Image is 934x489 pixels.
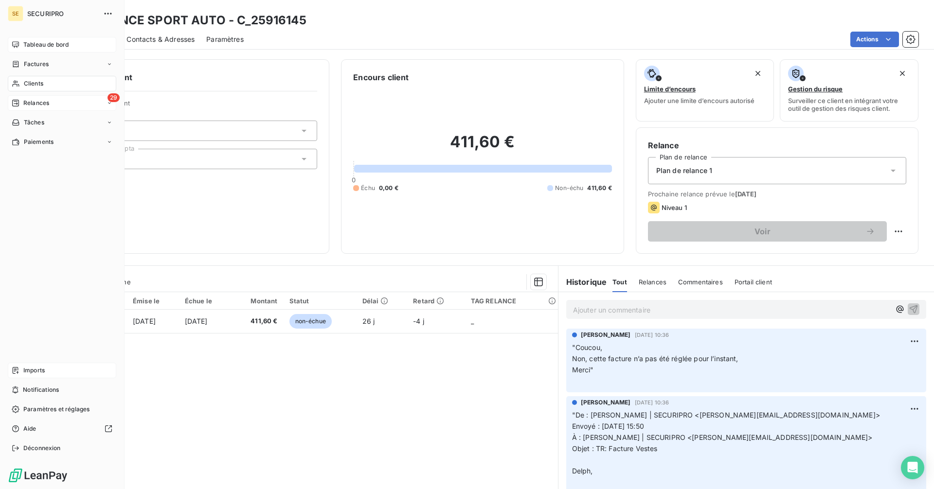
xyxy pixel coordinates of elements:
span: Portail client [735,278,772,286]
div: Émise le [133,297,173,305]
h6: Historique [558,276,607,288]
img: Logo LeanPay [8,468,68,483]
span: Prochaine relance prévue le [648,190,906,198]
span: Delph, [572,467,593,475]
span: Gestion du risque [788,85,843,93]
span: Ajouter une limite d’encours autorisé [644,97,754,105]
button: Voir [648,221,887,242]
span: Envoyé : [DATE] 15:50 [572,422,644,430]
span: 411,60 € [237,316,278,326]
span: Non, cette facture n’a pas été réglée pour l’instant, [572,354,738,363]
span: _ [471,317,474,325]
span: Tout [612,278,627,286]
span: [DATE] 10:36 [635,332,669,338]
span: 0,00 € [379,184,398,192]
span: 29 [108,93,120,102]
span: Déconnexion [23,444,61,453]
span: Plan de relance 1 [656,166,713,175]
span: Échu [361,184,375,192]
div: Statut [289,297,351,305]
span: Merci" [572,366,594,374]
span: Imports [23,366,45,375]
button: Limite d’encoursAjouter une limite d’encours autorisé [636,59,774,122]
div: Open Intercom Messenger [901,456,924,479]
h6: Encours client [353,71,409,83]
span: Commentaires [678,278,723,286]
span: Contacts & Adresses [126,35,195,44]
span: Objet : TR: Facture Vestes [572,444,658,453]
span: Paiements [24,138,54,146]
span: [DATE] [133,317,156,325]
span: Notifications [23,385,59,394]
div: Échue le [185,297,226,305]
span: Tâches [24,118,44,127]
div: Montant [237,297,278,305]
span: 411,60 € [587,184,611,192]
span: [PERSON_NAME] [581,398,631,407]
span: Non-échu [555,184,583,192]
span: [DATE] [735,190,757,198]
span: À : [PERSON_NAME] | SECURIPRO <[PERSON_NAME][EMAIL_ADDRESS][DOMAIN_NAME]> [572,433,873,441]
span: Niveau 1 [662,204,687,211]
h6: Informations client [59,71,317,83]
div: Délai [362,297,402,305]
h2: 411,60 € [353,132,611,161]
span: Propriétés Client [78,99,317,113]
span: Factures [24,60,49,69]
h6: Relance [648,140,906,151]
span: -4 j [413,317,424,325]
button: Gestion du risqueSurveiller ce client en intégrant votre outil de gestion des risques client. [780,59,918,122]
div: SE [8,6,23,21]
span: Paramètres et réglages [23,405,90,414]
span: Tableau de bord [23,40,69,49]
span: [DATE] 10:36 [635,400,669,405]
span: SECURIPRO [27,10,97,17]
span: Surveiller ce client en intégrant votre outil de gestion des risques client. [788,97,910,112]
span: Relances [23,99,49,107]
span: "De : [PERSON_NAME] | SECURIPRO <[PERSON_NAME][EMAIL_ADDRESS][DOMAIN_NAME]> [572,411,880,419]
span: Paramètres [206,35,244,44]
span: Voir [660,227,865,235]
span: [DATE] [185,317,208,325]
button: Actions [850,32,899,47]
div: Retard [413,297,459,305]
span: Aide [23,424,36,433]
span: Clients [24,79,43,88]
div: TAG RELANCE [471,297,552,305]
span: non-échue [289,314,332,329]
span: [PERSON_NAME] [581,331,631,339]
span: "Coucou, [572,343,602,351]
span: 0 [352,176,356,184]
span: Limite d’encours [644,85,696,93]
h3: DURANCE SPORT AUTO - C_25916145 [86,12,306,29]
span: Relances [639,278,666,286]
span: 26 j [362,317,375,325]
a: Aide [8,421,116,437]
